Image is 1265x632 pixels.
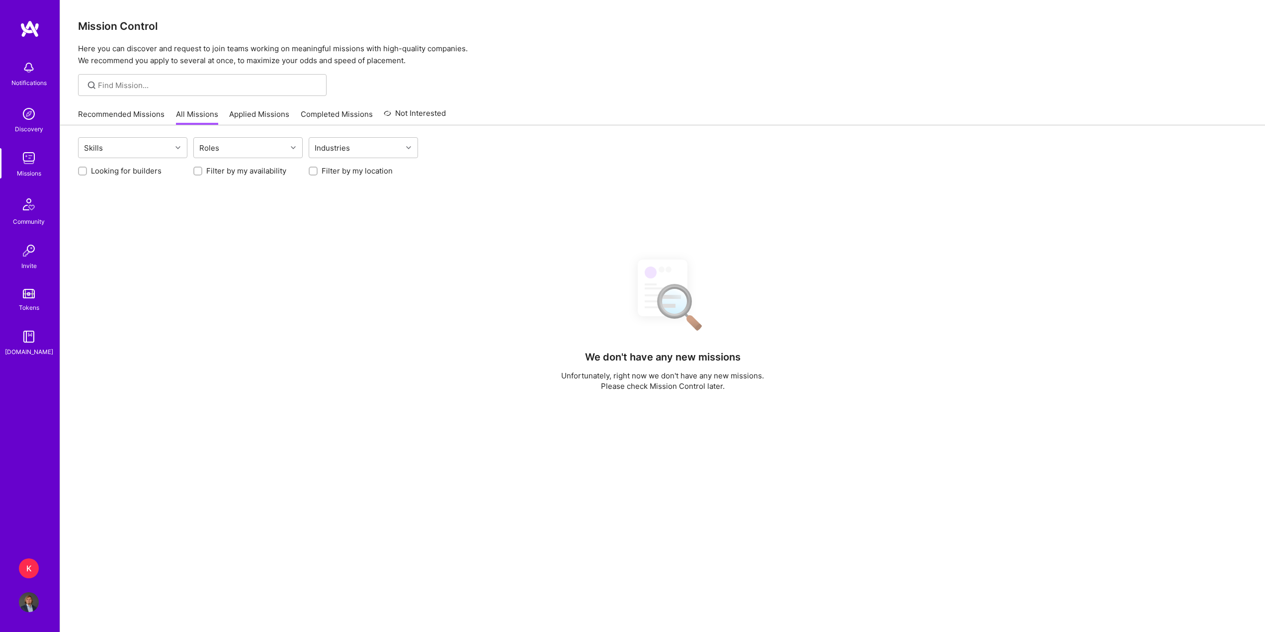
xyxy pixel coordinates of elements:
p: Unfortunately, right now we don't have any new missions. [561,370,764,381]
img: bell [19,58,39,78]
a: Recommended Missions [78,109,165,125]
h3: Mission Control [78,20,1247,32]
a: K [16,558,41,578]
div: Missions [17,168,41,179]
img: Invite [19,241,39,261]
img: tokens [23,289,35,298]
label: Looking for builders [91,166,162,176]
img: teamwork [19,148,39,168]
img: No Results [620,251,705,338]
div: [DOMAIN_NAME] [5,347,53,357]
a: Applied Missions [229,109,289,125]
img: guide book [19,327,39,347]
a: User Avatar [16,592,41,612]
img: User Avatar [19,592,39,612]
img: discovery [19,104,39,124]
div: Skills [82,141,105,155]
div: Notifications [11,78,47,88]
input: Find Mission... [98,80,319,90]
i: icon Chevron [175,145,180,150]
div: Community [13,216,45,227]
div: Tokens [19,302,39,313]
a: Completed Missions [301,109,373,125]
i: icon Chevron [406,145,411,150]
div: Invite [21,261,37,271]
p: Please check Mission Control later. [561,381,764,391]
i: icon Chevron [291,145,296,150]
img: logo [20,20,40,38]
div: Industries [312,141,352,155]
a: Not Interested [384,107,446,125]
i: icon SearchGrey [86,80,97,91]
div: Roles [197,141,222,155]
img: Community [17,192,41,216]
div: K [19,558,39,578]
div: Discovery [15,124,43,134]
p: Here you can discover and request to join teams working on meaningful missions with high-quality ... [78,43,1247,67]
label: Filter by my availability [206,166,286,176]
h4: We don't have any new missions [585,351,741,363]
label: Filter by my location [322,166,393,176]
a: All Missions [176,109,218,125]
